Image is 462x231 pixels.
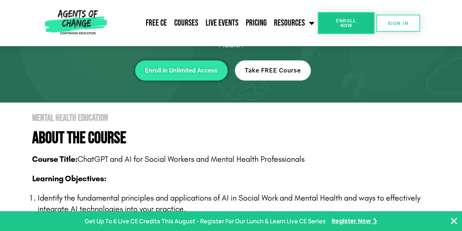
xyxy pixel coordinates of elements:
h4: About The Course [32,130,439,146]
a: Take FREE Course [235,60,311,81]
b: Learning Objectives: [32,174,106,183]
a: SIGN IN [376,15,420,32]
a: Pricing [242,14,270,32]
span: Enroll Now [329,18,363,28]
a: Resources [270,14,318,32]
a: Courses [171,14,202,32]
nav: Menu [110,14,318,32]
p: Identify the fundamental principles and applications of AI in Social Work and Mental Health and w... [38,193,439,215]
button: Close Banner [450,217,458,226]
a: Free CE [142,14,171,32]
h2: Mental Health Education [32,113,439,123]
p: Get Up To 6 Live CE Credits This August - Register For Our Lunch & Learn Live CE Series [85,216,326,227]
span: SIGN IN [388,21,408,26]
a: Enroll in Unlimited Access [135,60,228,81]
a: Enroll Now [318,12,374,34]
a: Register Now ❯ [332,216,377,227]
span: Enroll in Unlimited Access [145,67,218,74]
span: Take FREE Course [245,67,301,74]
p: ChatGPT and AI for Social Workers and Mental Health Professionals [32,154,439,165]
a: Live Events [202,14,242,32]
b: Course Title: [32,154,77,164]
p: Build a Deep Understanding of AI and Learn Practical Applications in Social Work and Mental Health [52,29,410,49]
